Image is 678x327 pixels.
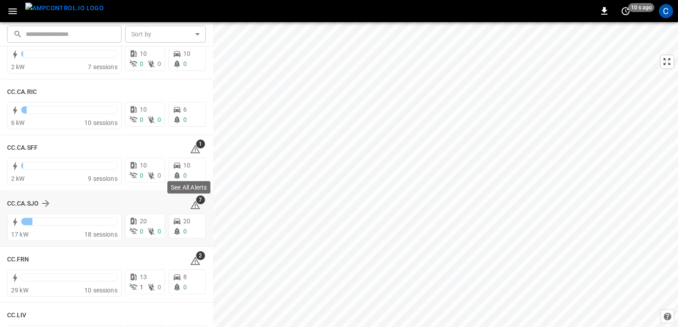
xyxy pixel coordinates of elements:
span: 0 [183,60,187,67]
span: 0 [140,116,143,123]
span: 10 s ago [628,3,654,12]
p: See All Alerts [171,183,207,192]
span: 0 [140,172,143,179]
span: 8 [183,273,187,280]
span: 2 kW [11,63,25,70]
span: 10 [183,50,190,57]
span: 0 [158,172,161,179]
span: 20 [183,218,190,225]
span: 10 [183,162,190,169]
img: ampcontrol.io logo [25,3,104,14]
span: 10 [140,106,147,113]
canvas: Map [213,22,678,327]
span: 0 [158,284,161,291]
span: 9 sessions [88,175,118,182]
span: 0 [158,116,161,123]
span: 1 [196,140,205,148]
span: 7 sessions [88,63,118,70]
span: 10 [140,50,147,57]
h6: CC.LIV [7,311,27,320]
div: profile-icon [659,4,673,18]
span: 20 [140,218,147,225]
span: 0 [140,228,143,235]
span: 2 [196,251,205,260]
span: 10 sessions [84,119,118,126]
span: 6 [183,106,187,113]
h6: CC.CA.RIC [7,87,37,97]
button: set refresh interval [619,4,633,18]
span: 2 kW [11,175,25,182]
span: 1 [140,284,143,291]
span: 10 [140,162,147,169]
h6: CC.FRN [7,255,29,265]
h6: CC.CA.SJO [7,199,39,209]
span: 0 [158,60,161,67]
h6: CC.CA.SFF [7,143,38,153]
span: 10 sessions [84,287,118,294]
span: 17 kW [11,231,28,238]
span: 6 kW [11,119,25,126]
span: 0 [140,60,143,67]
span: 0 [183,284,187,291]
span: 0 [158,228,161,235]
span: 7 [196,195,205,204]
span: 13 [140,273,147,280]
span: 18 sessions [84,231,118,238]
span: 0 [183,172,187,179]
span: 29 kW [11,287,28,294]
span: 0 [183,116,187,123]
span: 0 [183,228,187,235]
